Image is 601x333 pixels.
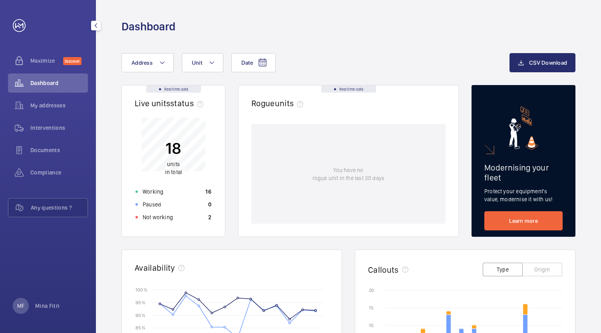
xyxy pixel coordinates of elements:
[509,106,538,150] img: marketing-card.svg
[135,299,145,305] text: 95 %
[509,53,575,72] button: CSV Download
[275,98,307,108] span: units
[121,19,175,34] h1: Dashboard
[484,163,563,182] h2: Modernising your fleet
[30,101,88,109] span: My addresses
[135,287,147,292] text: 100 %
[135,98,207,108] h2: Live units
[165,160,182,176] p: in total
[165,138,182,158] p: 18
[251,98,306,108] h2: Rogue
[484,211,563,230] a: Learn more
[30,146,88,154] span: Documents
[135,325,145,331] text: 85 %
[30,79,88,87] span: Dashboard
[241,59,253,66] span: Date
[369,287,374,293] text: 20
[131,59,153,66] span: Address
[484,187,563,203] p: Protect your equipment's value, modernise it with us!
[30,124,88,132] span: Interventions
[522,263,562,276] button: Origin
[146,85,201,93] div: Real time data
[167,161,180,167] span: units
[63,57,82,65] span: Discover
[208,213,211,221] p: 2
[31,204,88,212] span: Any questions ?
[170,98,207,108] span: status
[529,59,567,66] span: CSV Download
[182,53,223,72] button: Unit
[30,168,88,176] span: Compliance
[35,302,60,310] p: Mina Fitri
[231,53,276,72] button: Date
[143,200,161,208] p: Paused
[483,263,523,276] button: Type
[312,166,384,182] p: You have no rogue unit in the last 30 days
[135,263,175,273] h2: Availability
[368,265,399,275] h2: Callouts
[192,59,202,66] span: Unit
[208,200,211,208] p: 0
[321,85,376,93] div: Real time data
[143,188,163,196] p: Working
[121,53,174,72] button: Address
[143,213,173,221] p: Not working
[30,57,63,65] span: Maximize
[135,312,145,318] text: 90 %
[17,302,24,310] p: MF
[369,305,374,311] text: 15
[369,323,374,328] text: 10
[205,188,211,196] p: 16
